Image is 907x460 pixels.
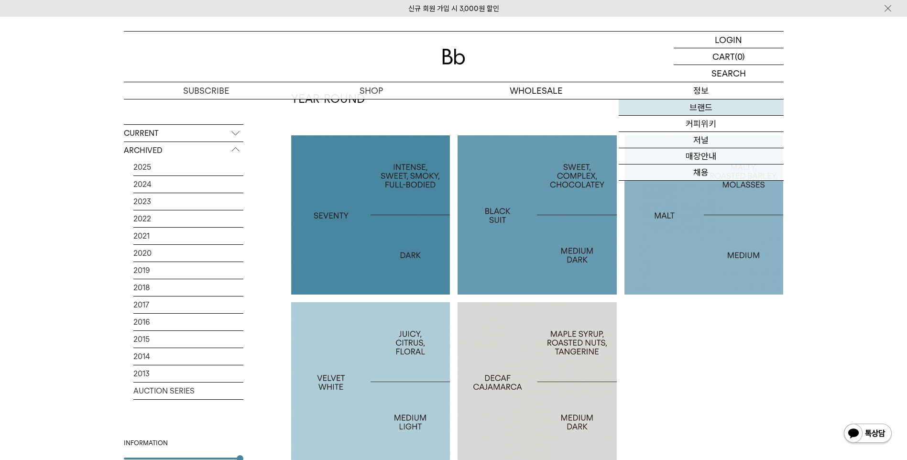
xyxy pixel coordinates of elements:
[124,82,289,99] a: SUBSCRIBE
[133,348,243,365] a: 2014
[124,438,243,448] div: INFORMATION
[124,142,243,159] p: ARCHIVED
[133,331,243,348] a: 2015
[133,296,243,313] a: 2017
[133,228,243,244] a: 2021
[124,125,243,142] p: CURRENT
[674,48,784,65] a: CART (0)
[289,82,454,99] a: SHOP
[291,135,450,295] a: 세븐티SEVENTY
[133,210,243,227] a: 2022
[133,314,243,330] a: 2016
[715,32,742,48] p: LOGIN
[442,49,465,65] img: 로고
[133,159,243,175] a: 2025
[133,279,243,296] a: 2018
[711,65,746,82] p: SEARCH
[458,135,617,295] a: 블랙수트BLACK SUIT
[619,132,784,148] a: 저널
[133,365,243,382] a: 2013
[133,245,243,262] a: 2020
[619,148,784,164] a: 매장안내
[619,164,784,181] a: 채용
[133,193,243,210] a: 2023
[735,48,745,65] p: (0)
[674,32,784,48] a: LOGIN
[619,82,784,99] p: 정보
[712,48,735,65] p: CART
[133,176,243,193] a: 2024
[133,383,243,399] a: AUCTION SERIES
[624,135,784,295] a: 몰트MALT
[843,423,893,446] img: 카카오톡 채널 1:1 채팅 버튼
[619,99,784,116] a: 브랜드
[619,116,784,132] a: 커피위키
[408,4,499,13] a: 신규 회원 가입 시 3,000원 할인
[454,82,619,99] p: WHOLESALE
[133,262,243,279] a: 2019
